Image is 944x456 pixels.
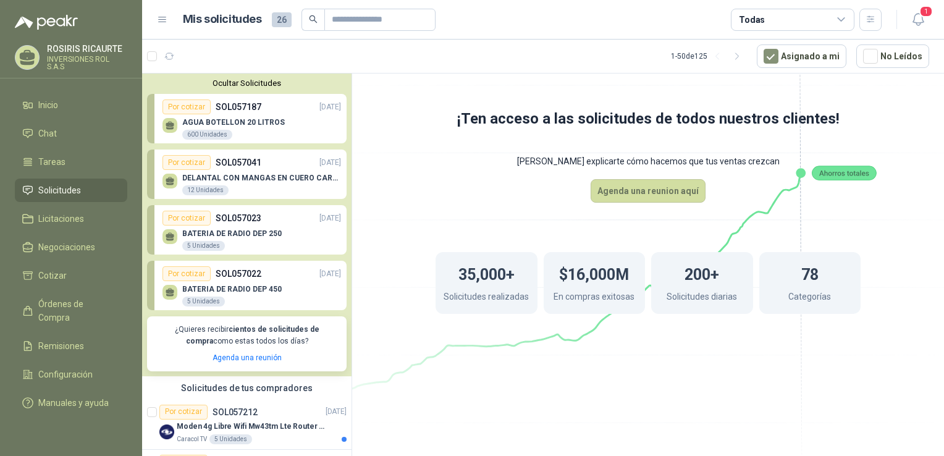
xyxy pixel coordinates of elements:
[183,11,262,28] h1: Mis solicitudes
[919,6,933,17] span: 1
[15,150,127,174] a: Tareas
[856,44,929,68] button: No Leídos
[147,94,347,143] a: Por cotizarSOL057187[DATE] AGUA BOTELLON 20 LITROS600 Unidades
[319,213,341,224] p: [DATE]
[38,297,116,324] span: Órdenes de Compra
[182,118,285,127] p: AGUA BOTELLON 20 LITROS
[38,212,84,226] span: Licitaciones
[186,325,319,345] b: cientos de solicitudes de compra
[162,99,211,114] div: Por cotizar
[216,156,261,169] p: SOL057041
[47,44,127,53] p: ROSIRIS RICAURTE
[182,185,229,195] div: 12 Unidades
[38,155,65,169] span: Tareas
[458,260,515,287] h1: 35,000+
[15,292,127,329] a: Órdenes de Compra
[38,184,81,197] span: Solicitudes
[38,396,109,410] span: Manuales y ayuda
[444,290,529,306] p: Solicitudes realizadas
[182,241,225,251] div: 5 Unidades
[182,297,225,306] div: 5 Unidades
[38,127,57,140] span: Chat
[801,260,819,287] h1: 78
[162,211,211,226] div: Por cotizar
[182,229,282,238] p: BATERIA DE RADIO DEP 250
[147,261,347,310] a: Por cotizarSOL057022[DATE] BATERIA DE RADIO DEP 4505 Unidades
[685,260,719,287] h1: 200+
[757,44,846,68] button: Asignado a mi
[554,290,634,306] p: En compras exitosas
[15,122,127,145] a: Chat
[216,267,261,281] p: SOL057022
[38,339,84,353] span: Remisiones
[667,290,737,306] p: Solicitudes diarias
[162,155,211,170] div: Por cotizar
[154,324,339,347] p: ¿Quieres recibir como estas todos los días?
[142,376,352,400] div: Solicitudes de tus compradores
[38,269,67,282] span: Cotizar
[182,130,232,140] div: 600 Unidades
[142,400,352,450] a: Por cotizarSOL057212[DATE] Company LogoModen 4g Libre Wifi Mw43tm Lte Router Móvil Internet 5ghz ...
[15,179,127,202] a: Solicitudes
[739,13,765,27] div: Todas
[182,174,341,182] p: DELANTAL CON MANGAS EN CUERO CARNAZA
[47,56,127,70] p: INVERSIONES ROL S.A.S
[213,353,282,362] a: Agenda una reunión
[671,46,747,66] div: 1 - 50 de 125
[15,207,127,230] a: Licitaciones
[309,15,318,23] span: search
[319,157,341,169] p: [DATE]
[319,101,341,113] p: [DATE]
[142,74,352,376] div: Ocultar SolicitudesPor cotizarSOL057187[DATE] AGUA BOTELLON 20 LITROS600 UnidadesPor cotizarSOL05...
[159,424,174,439] img: Company Logo
[177,421,331,433] p: Moden 4g Libre Wifi Mw43tm Lte Router Móvil Internet 5ghz ALCATEL DESBLOQUEADO
[38,98,58,112] span: Inicio
[209,434,252,444] div: 5 Unidades
[15,264,127,287] a: Cotizar
[147,78,347,88] button: Ocultar Solicitudes
[159,405,208,420] div: Por cotizar
[319,268,341,280] p: [DATE]
[216,211,261,225] p: SOL057023
[272,12,292,27] span: 26
[559,260,629,287] h1: $16,000M
[182,285,282,293] p: BATERIA DE RADIO DEP 450
[326,406,347,418] p: [DATE]
[216,100,261,114] p: SOL057187
[15,15,78,30] img: Logo peakr
[213,408,258,416] p: SOL057212
[162,266,211,281] div: Por cotizar
[38,368,93,381] span: Configuración
[38,240,95,254] span: Negociaciones
[15,235,127,259] a: Negociaciones
[147,205,347,255] a: Por cotizarSOL057023[DATE] BATERIA DE RADIO DEP 2505 Unidades
[147,150,347,199] a: Por cotizarSOL057041[DATE] DELANTAL CON MANGAS EN CUERO CARNAZA12 Unidades
[15,334,127,358] a: Remisiones
[177,434,207,444] p: Caracol TV
[15,363,127,386] a: Configuración
[788,290,831,306] p: Categorías
[15,93,127,117] a: Inicio
[907,9,929,31] button: 1
[15,391,127,415] a: Manuales y ayuda
[591,179,706,203] button: Agenda una reunion aquí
